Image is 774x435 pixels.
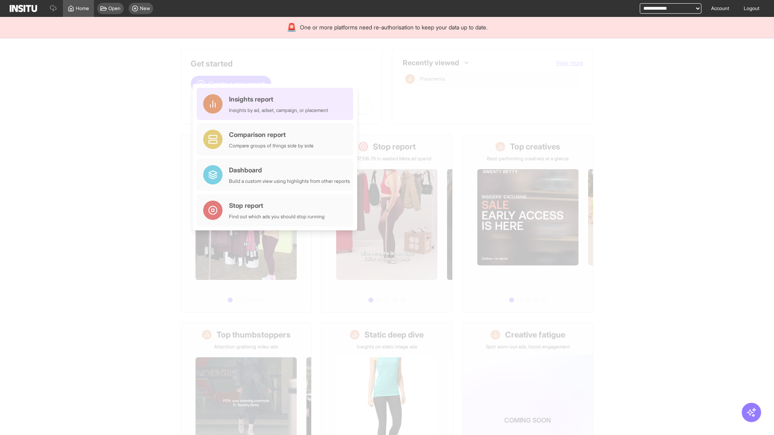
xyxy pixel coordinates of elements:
[76,5,89,12] span: Home
[229,201,325,210] div: Stop report
[229,130,314,139] div: Comparison report
[229,94,328,104] div: Insights report
[140,5,150,12] span: New
[229,213,325,220] div: Find out which ads you should stop running
[229,165,350,175] div: Dashboard
[10,5,37,12] img: Logo
[300,23,487,31] span: One or more platforms need re-authorisation to keep your data up to date.
[229,107,328,114] div: Insights by ad, adset, campaign, or placement
[108,5,121,12] span: Open
[229,143,314,149] div: Compare groups of things side by side
[287,22,297,33] div: 🚨
[229,178,350,184] div: Build a custom view using highlights from other reports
